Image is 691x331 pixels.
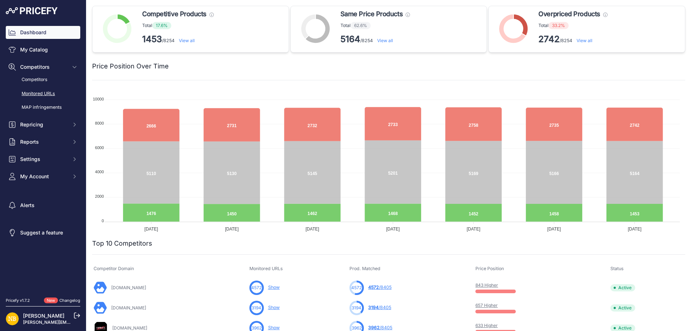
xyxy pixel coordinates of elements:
[6,199,80,212] a: Alerts
[92,61,169,71] h2: Price Position Over Time
[95,121,104,125] tspan: 8000
[368,305,391,310] a: 3194/8405
[251,285,262,291] span: 4572
[101,219,104,223] tspan: 0
[368,325,380,330] span: 3962
[377,38,393,43] a: View all
[6,135,80,148] button: Reports
[368,285,392,290] a: 4572/8405
[467,227,480,232] tspan: [DATE]
[20,121,67,128] span: Repricing
[610,266,624,271] span: Status
[628,227,641,232] tspan: [DATE]
[249,266,283,271] span: Monitored URLs
[351,22,371,29] span: 62.6%
[538,22,607,29] p: Total
[610,284,635,291] span: Active
[20,173,67,180] span: My Account
[268,305,280,310] a: Show
[6,88,80,100] a: Monitored URLs
[111,285,146,290] a: [DOMAIN_NAME]
[95,170,104,174] tspan: 4000
[95,194,104,198] tspan: 2000
[6,26,80,289] nav: Sidebar
[306,227,319,232] tspan: [DATE]
[386,227,400,232] tspan: [DATE]
[142,33,214,45] p: /8254
[6,61,80,73] button: Competitors
[93,97,104,101] tspan: 10000
[610,304,635,312] span: Active
[142,22,214,29] p: Total
[351,285,362,291] span: 4572
[340,34,360,44] strong: 5164
[268,325,280,330] a: Show
[20,138,67,146] span: Reports
[23,319,134,325] a: [PERSON_NAME][EMAIL_ADDRESS][DOMAIN_NAME]
[538,34,560,44] strong: 2742
[179,38,195,43] a: View all
[252,305,261,311] span: 3194
[44,298,58,304] span: New
[475,323,498,328] a: 633 Higher
[6,118,80,131] button: Repricing
[475,266,504,271] span: Price Position
[59,298,80,303] a: Changelog
[92,238,152,249] h2: Top 10 Competitors
[349,266,380,271] span: Prod. Matched
[142,34,162,44] strong: 1453
[6,298,30,304] div: Pricefy v1.7.2
[268,285,280,290] a: Show
[547,227,561,232] tspan: [DATE]
[6,7,58,14] img: Pricefy Logo
[368,305,379,310] span: 3194
[6,153,80,166] button: Settings
[577,38,592,43] a: View all
[6,73,80,86] a: Competitors
[548,22,569,29] span: 33.2%
[95,146,104,150] tspan: 6000
[144,227,158,232] tspan: [DATE]
[368,285,379,290] span: 4572
[20,156,67,163] span: Settings
[6,43,80,56] a: My Catalog
[340,9,403,19] span: Same Price Products
[538,9,600,19] span: Overpriced Products
[340,22,410,29] p: Total
[475,303,498,308] a: 657 Higher
[538,33,607,45] p: /8254
[20,63,67,71] span: Competitors
[352,305,361,311] span: 3194
[340,33,410,45] p: /8254
[94,266,134,271] span: Competitor Domain
[152,22,171,29] span: 17.6%
[112,325,147,331] a: [DOMAIN_NAME]
[23,313,64,319] a: [PERSON_NAME]
[6,170,80,183] button: My Account
[6,226,80,239] a: Suggest a feature
[111,305,146,310] a: [DOMAIN_NAME]
[475,282,498,288] a: 843 Higher
[6,26,80,39] a: Dashboard
[368,325,392,330] a: 3962/8405
[6,101,80,114] a: MAP infringements
[142,9,207,19] span: Competitive Products
[225,227,239,232] tspan: [DATE]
